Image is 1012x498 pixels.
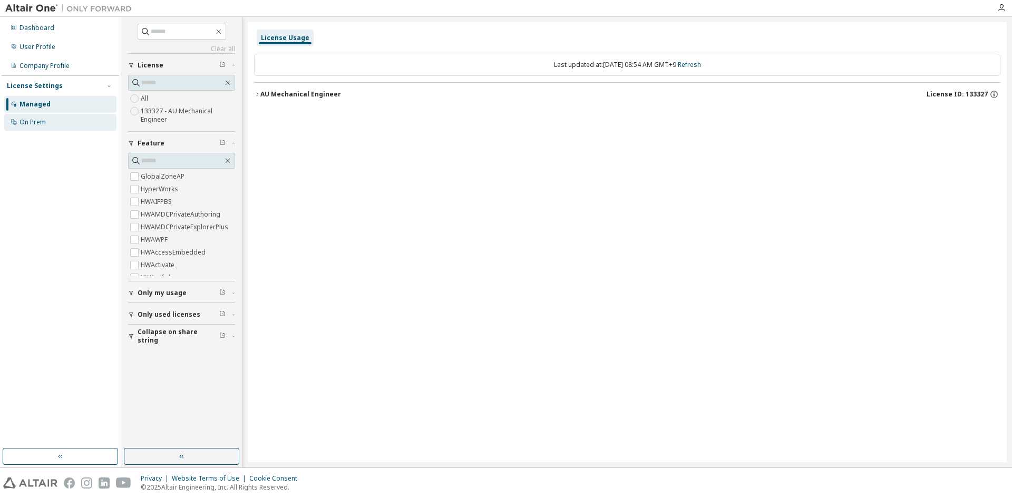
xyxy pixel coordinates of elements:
span: License ID: 133327 [927,90,988,99]
div: User Profile [20,43,55,51]
button: AU Mechanical EngineerLicense ID: 133327 [254,83,1000,106]
button: Collapse on share string [128,325,235,348]
div: On Prem [20,118,46,126]
p: © 2025 Altair Engineering, Inc. All Rights Reserved. [141,483,304,492]
img: altair_logo.svg [3,477,57,489]
div: Cookie Consent [249,474,304,483]
span: Clear filter [219,332,226,340]
label: 133327 - AU Mechanical Engineer [141,105,235,126]
span: Clear filter [219,289,226,297]
div: Website Terms of Use [172,474,249,483]
div: Managed [20,100,51,109]
button: License [128,54,235,77]
div: Privacy [141,474,172,483]
div: Last updated at: [DATE] 08:54 AM GMT+9 [254,54,1000,76]
label: HWAcufwh [141,271,174,284]
span: Only my usage [138,289,187,297]
img: instagram.svg [81,477,92,489]
div: License Settings [7,82,63,90]
img: Altair One [5,3,137,14]
span: Clear filter [219,310,226,319]
div: License Usage [261,34,309,42]
span: Feature [138,139,164,148]
button: Only used licenses [128,303,235,326]
label: HyperWorks [141,183,180,196]
div: Dashboard [20,24,54,32]
span: Collapse on share string [138,328,219,345]
label: HWActivate [141,259,177,271]
label: HWAMDCPrivateExplorerPlus [141,221,230,233]
div: AU Mechanical Engineer [260,90,341,99]
button: Only my usage [128,281,235,305]
span: License [138,61,163,70]
label: HWAMDCPrivateAuthoring [141,208,222,221]
img: youtube.svg [116,477,131,489]
span: Clear filter [219,61,226,70]
label: GlobalZoneAP [141,170,187,183]
label: HWAccessEmbedded [141,246,208,259]
a: Clear all [128,45,235,53]
img: facebook.svg [64,477,75,489]
button: Feature [128,132,235,155]
a: Refresh [678,60,701,69]
label: All [141,92,150,105]
img: linkedin.svg [99,477,110,489]
div: Company Profile [20,62,70,70]
label: HWAWPF [141,233,170,246]
span: Clear filter [219,139,226,148]
label: HWAIFPBS [141,196,174,208]
span: Only used licenses [138,310,200,319]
